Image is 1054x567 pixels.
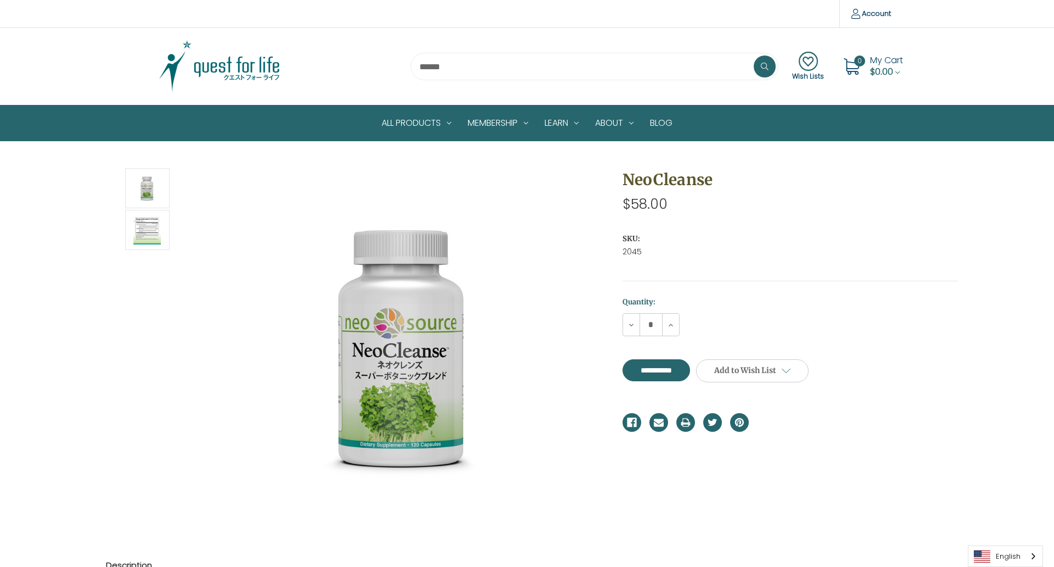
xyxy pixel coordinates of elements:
span: Add to Wish List [714,365,776,375]
a: Wish Lists [792,52,824,81]
img: NeoCleanse [133,212,161,248]
img: NeoCleanse [265,212,540,487]
span: My Cart [870,54,903,66]
a: Learn [536,105,587,141]
div: Language [968,546,1043,567]
a: Membership [459,105,536,141]
a: About [587,105,642,141]
a: English [968,546,1042,566]
dt: SKU: [623,234,955,244]
dd: 2045 [623,246,958,258]
img: NeoCleanse [133,170,161,207]
span: $58.00 [623,194,668,214]
span: $0.00 [870,65,893,78]
a: Print [676,413,695,432]
span: 0 [854,55,865,66]
img: Quest Group [151,39,288,94]
aside: Language selected: English [968,546,1043,567]
a: Blog [642,105,681,141]
label: Quantity: [623,297,958,308]
a: Add to Wish List [696,359,809,382]
a: All Products [373,105,459,141]
h1: NeoCleanse [623,168,958,191]
a: Cart with 0 items [870,54,903,78]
